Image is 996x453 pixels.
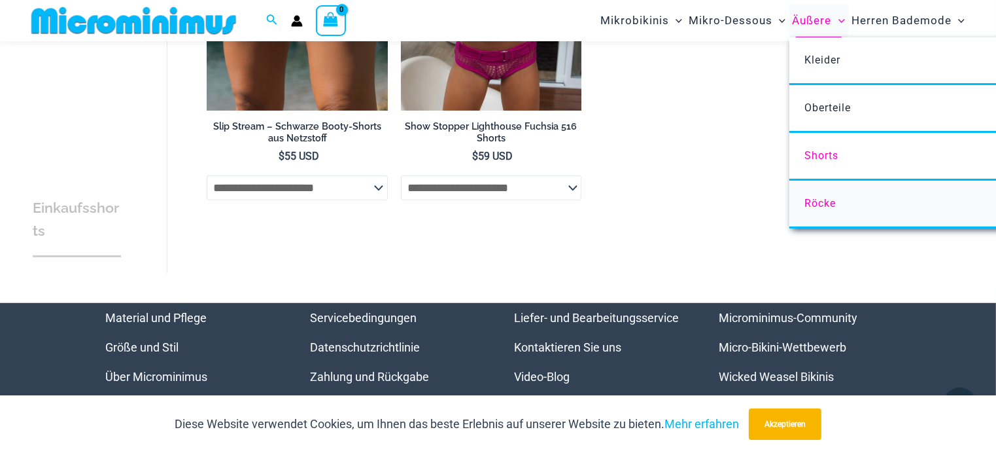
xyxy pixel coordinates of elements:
a: Servicebedingungen [310,311,417,325]
a: Mikro-DessousMenü umschaltenMenü umschalten [685,4,789,37]
font: Diese Website verwendet Cookies, um Ihnen das beste Erlebnis auf unserer Website zu bieten. [175,417,664,431]
a: Mehr erfahren [664,417,739,431]
a: Micro-Bikini-Wettbewerb [719,340,846,354]
a: Datenschutzrichtlinie [310,340,420,354]
font: Shorts [804,149,838,162]
a: Link zum Suchsymbol [266,12,278,29]
font: Mikrobikinis [600,14,669,27]
font: $ [279,150,284,162]
font: Kleider [804,54,840,66]
img: MM SHOP LOGO FLAT [26,6,241,35]
font: 59 USD [479,150,513,162]
font: Akzeptieren [764,420,806,429]
span: Menü umschalten [772,4,785,37]
a: Show Stopper Lighthouse Fuchsia 516 Shorts [401,120,581,150]
nav: Speisekarte [515,303,687,391]
a: Einkaufswagen anzeigen, leer [316,5,346,35]
a: MikrobikinisMenü umschaltenMenü umschalten [597,4,685,37]
font: Show Stopper Lighthouse Fuchsia 516 Shorts [405,120,577,144]
a: ÄußereMenü umschaltenMenü umschalten [789,4,848,37]
aside: Footer-Widget 3 [515,303,687,391]
aside: Footer-Widget 2 [310,303,482,391]
span: Menü umschalten [952,4,965,37]
font: Mikro-Dessous [689,14,772,27]
font: Röcke [804,197,836,209]
a: Wicked Weasel Bikinis [719,370,834,384]
nav: Speisekarte [719,303,891,391]
button: Akzeptieren [749,408,821,440]
aside: Footer Widget 4 [719,303,891,391]
nav: Speisekarte [310,303,482,391]
nav: Seitennavigation [595,2,970,39]
span: Menü umschalten [669,4,682,37]
font: Oberteile [804,101,851,114]
aside: Footer-Widget 1 [106,303,278,391]
span: Menü umschalten [832,4,845,37]
a: Microminimus-Community [719,311,857,325]
a: Über Microminimus [106,370,208,384]
font: Äußere [793,14,832,27]
font: 55 USD [284,150,319,162]
a: Material und Pflege [106,311,207,325]
font: $ [473,150,479,162]
a: Liefer- und Bearbeitungsservice [515,311,679,325]
font: Herren Bademode [851,14,952,27]
font: Einkaufsshorts [33,200,119,239]
a: Herren BademodeMenü umschaltenMenü umschalten [848,4,968,37]
a: Kontaktieren Sie uns [515,340,622,354]
a: Video-Blog [515,370,570,384]
a: Link zum Kontosymbol [291,15,303,27]
a: Zahlung und Rückgabe [310,370,429,384]
a: Slip Stream – Schwarze Booty-Shorts aus Netzstoff [207,120,387,150]
nav: Speisekarte [106,303,278,391]
a: Größe und Stil [106,340,179,354]
font: Slip Stream – Schwarze Booty-Shorts aus Netzstoff [213,120,381,144]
